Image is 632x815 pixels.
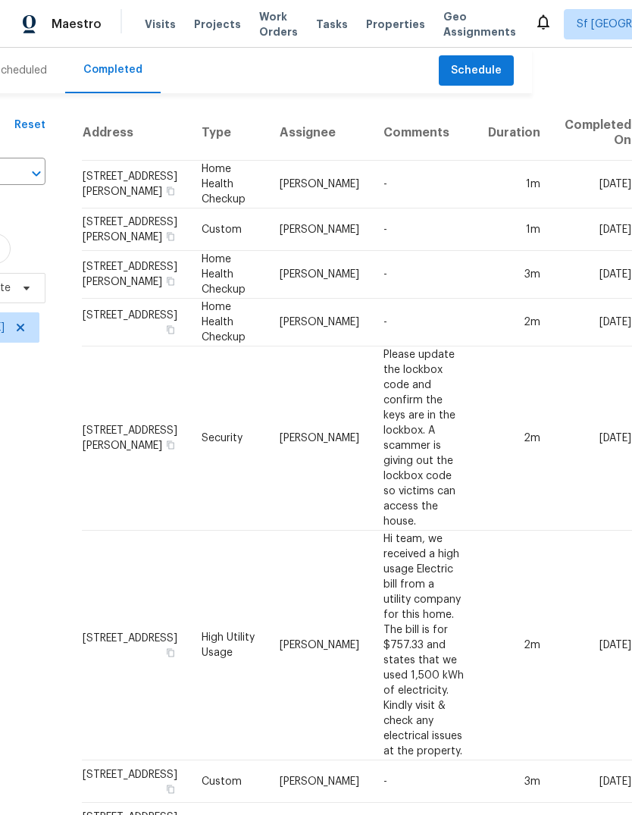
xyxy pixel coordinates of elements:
td: [PERSON_NAME] [268,161,371,208]
button: Copy Address [164,782,177,796]
td: Security [189,346,268,531]
span: Properties [366,17,425,32]
td: [STREET_ADDRESS][PERSON_NAME] [82,208,189,251]
button: Copy Address [164,323,177,337]
td: Hi team, we received a high usage Electric bill from a utility company for this home. The bill is... [371,531,476,760]
td: [DATE] [552,161,632,208]
td: [PERSON_NAME] [268,251,371,299]
td: Home Health Checkup [189,161,268,208]
td: [PERSON_NAME] [268,346,371,531]
td: Home Health Checkup [189,251,268,299]
button: Copy Address [164,646,177,660]
td: 3m [476,251,552,299]
button: Copy Address [164,274,177,288]
button: Schedule [439,55,514,86]
td: [STREET_ADDRESS][PERSON_NAME] [82,161,189,208]
td: High Utility Usage [189,531,268,760]
td: [DATE] [552,251,632,299]
td: - [371,161,476,208]
td: 1m [476,161,552,208]
span: Maestro [52,17,102,32]
span: Projects [194,17,241,32]
button: Copy Address [164,184,177,198]
td: [DATE] [552,346,632,531]
td: [STREET_ADDRESS][PERSON_NAME] [82,251,189,299]
span: Geo Assignments [443,9,516,39]
td: [STREET_ADDRESS][PERSON_NAME] [82,346,189,531]
th: Assignee [268,105,371,161]
span: Work Orders [259,9,298,39]
td: 3m [476,760,552,803]
td: Custom [189,760,268,803]
td: 2m [476,346,552,531]
td: - [371,208,476,251]
td: [DATE] [552,208,632,251]
td: 1m [476,208,552,251]
th: Completed On [552,105,632,161]
td: [PERSON_NAME] [268,299,371,346]
span: Visits [145,17,176,32]
button: Open [26,163,47,184]
td: - [371,760,476,803]
td: - [371,251,476,299]
td: [PERSON_NAME] [268,531,371,760]
td: [PERSON_NAME] [268,760,371,803]
td: [DATE] [552,760,632,803]
td: [PERSON_NAME] [268,208,371,251]
div: Reset [14,118,45,133]
td: [STREET_ADDRESS] [82,531,189,760]
span: Tasks [316,19,348,30]
button: Copy Address [164,230,177,243]
td: 2m [476,299,552,346]
th: Address [82,105,189,161]
th: Comments [371,105,476,161]
td: [DATE] [552,299,632,346]
td: Home Health Checkup [189,299,268,346]
td: [STREET_ADDRESS] [82,299,189,346]
div: Completed [83,62,142,77]
button: Copy Address [164,438,177,452]
td: 2m [476,531,552,760]
td: Please update the lockbox code and confirm the keys are in the lockbox. A scammer is giving out t... [371,346,476,531]
td: Custom [189,208,268,251]
span: Schedule [451,61,502,80]
td: [STREET_ADDRESS] [82,760,189,803]
th: Duration [476,105,552,161]
td: [DATE] [552,531,632,760]
td: - [371,299,476,346]
th: Type [189,105,268,161]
